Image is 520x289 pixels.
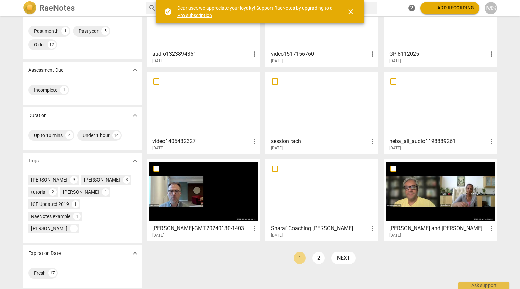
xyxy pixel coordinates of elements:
div: 1 [70,225,78,232]
span: more_vert [369,137,377,145]
h3: video1517156760 [271,50,369,58]
button: MS [485,2,497,14]
div: 2 [49,188,57,196]
span: [DATE] [152,58,164,64]
div: 14 [112,131,121,139]
h3: session rach [271,137,369,145]
div: Older [34,41,45,48]
span: [DATE] [152,145,164,151]
div: [PERSON_NAME] [63,189,99,195]
div: Ask support [458,282,509,289]
div: 3 [123,176,130,184]
div: tutorial [31,189,46,195]
a: Page 1 is your current page [294,252,306,264]
span: [DATE] [389,58,401,64]
span: check_circle [164,8,172,16]
div: Past year [79,28,99,34]
h3: video1405432327 [152,137,250,145]
a: next [331,252,356,264]
div: 4 [65,131,73,139]
div: 12 [48,41,56,49]
span: more_vert [250,137,258,145]
span: add [426,4,434,12]
span: help [408,4,416,12]
span: [DATE] [389,233,401,238]
span: search [148,4,156,12]
p: Tags [28,157,39,164]
div: [PERSON_NAME] [31,176,67,183]
div: ICF Updated 2019 [31,201,69,208]
button: Show more [130,155,140,166]
p: Assessment Due [28,67,63,74]
a: LogoRaeNotes [23,1,140,15]
span: more_vert [250,50,258,58]
span: more_vert [487,137,495,145]
div: RaeNotes example [31,213,70,220]
div: Dear user, we appreciate your loyalty! Support RaeNotes by upgrading to a [177,5,334,19]
div: 17 [48,269,57,277]
div: 9 [70,176,78,184]
span: expand_more [131,249,139,257]
a: Pro subscription [177,13,212,18]
h2: RaeNotes [39,3,75,13]
div: 5 [101,27,109,35]
div: 1 [61,27,69,35]
span: Add recording [426,4,474,12]
div: 1 [72,200,79,208]
div: Incomplete [34,87,57,93]
a: Page 2 [312,252,325,264]
h3: heba_ali_audio1198889261 [389,137,487,145]
h3: GP 8112025 [389,50,487,58]
button: Show more [130,248,140,258]
span: [DATE] [271,145,283,151]
a: video1405432327[DATE] [149,74,258,151]
span: more_vert [369,224,377,233]
span: more_vert [369,50,377,58]
div: Under 1 hour [83,132,110,139]
span: [DATE] [271,233,283,238]
a: heba_ali_audio1198889261[DATE] [386,74,495,151]
h3: audio1323894361 [152,50,250,58]
div: 1 [102,188,109,196]
span: close [347,8,355,16]
a: Help [406,2,418,14]
div: [PERSON_NAME] [84,176,120,183]
a: [PERSON_NAME] and [PERSON_NAME][DATE] [386,162,495,238]
span: [DATE] [271,58,283,64]
span: more_vert [487,224,495,233]
button: Show more [130,110,140,120]
img: Logo [23,1,37,15]
span: more_vert [250,224,258,233]
button: Upload [420,2,479,14]
button: Close [343,4,359,20]
span: [DATE] [152,233,164,238]
div: [PERSON_NAME] [31,225,67,232]
span: more_vert [487,50,495,58]
a: session rach[DATE] [268,74,376,151]
h3: Ghaya Barwani and Mohamed Sharaf Eldin [389,224,487,233]
h3: Sharaf Coaching Matthew [271,224,369,233]
h3: Mohamed-GMT20240130-140312_Recording_gallery_1280x720 [152,224,250,233]
span: expand_more [131,156,139,165]
div: 1 [73,213,81,220]
p: Duration [28,112,47,119]
span: [DATE] [389,145,401,151]
a: [PERSON_NAME]-GMT20240130-140312_Recording_gallery_1280x720[DATE] [149,162,258,238]
span: expand_more [131,111,139,119]
a: Sharaf Coaching [PERSON_NAME][DATE] [268,162,376,238]
p: Expiration Date [28,250,61,257]
button: Show more [130,65,140,75]
div: Past month [34,28,59,34]
div: Up to 10 mins [34,132,63,139]
div: Fresh [34,270,46,276]
span: expand_more [131,66,139,74]
div: 1 [60,86,68,94]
